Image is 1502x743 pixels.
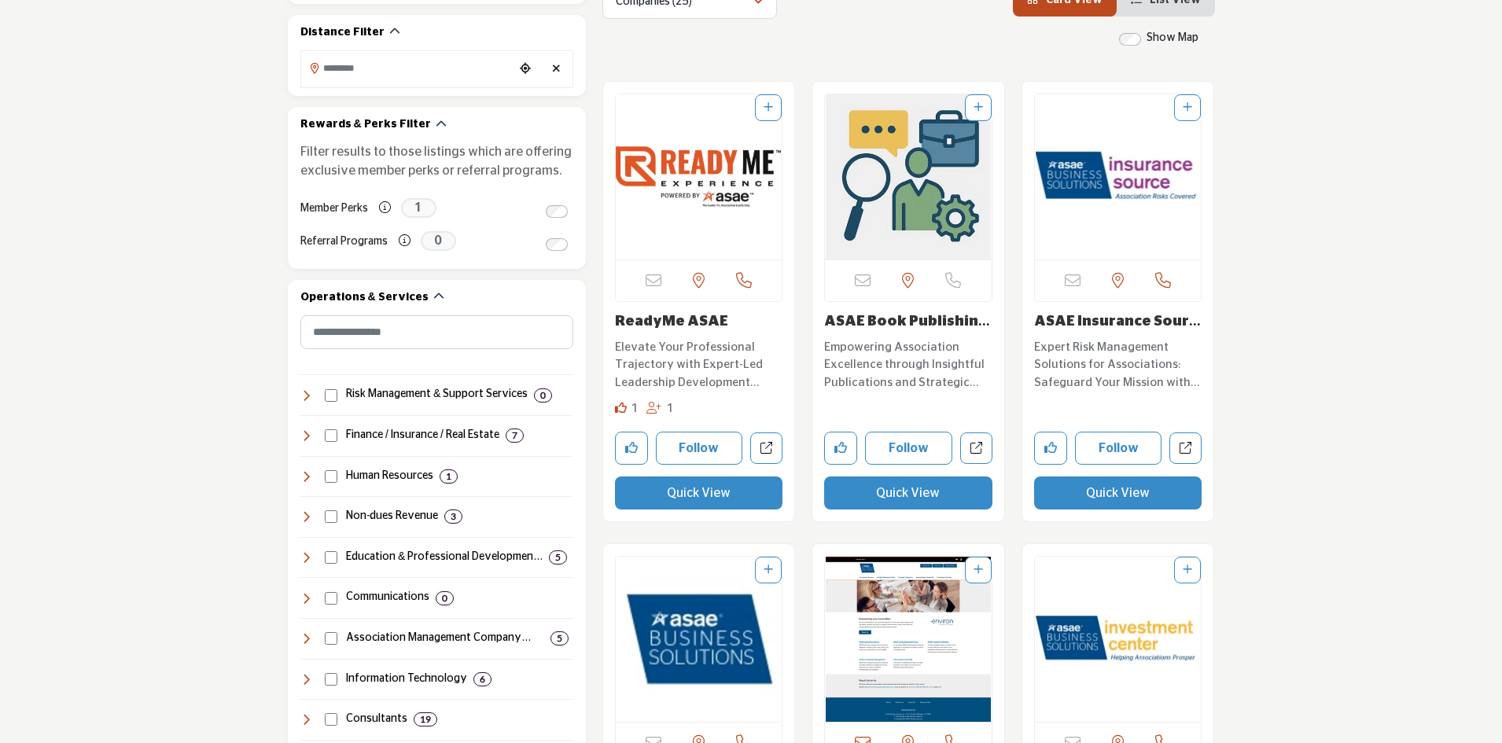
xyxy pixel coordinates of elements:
[346,550,543,565] h4: Education & Professional Development: Training, certification, career development, and learning s...
[446,471,451,482] b: 1
[1034,314,1202,331] h3: ASAE Insurance Source
[436,591,454,605] div: 0 Results For Communications
[440,469,458,484] div: 1 Results For Human Resources
[300,117,431,133] h2: Rewards & Perks Filter
[764,102,773,113] a: Add To List
[442,593,447,604] b: 0
[824,335,992,392] a: Empowering Association Excellence through Insightful Publications and Strategic Innovation. As a ...
[346,469,433,484] h4: Human Resources: Services and solutions for employee management, benefits, recruiting, compliance...
[346,387,528,403] h4: Risk Management & Support Services: Services for cancellation insurance and transportation soluti...
[615,476,783,509] button: Quick View
[546,205,568,218] input: Switch to Member Perks
[631,403,639,414] span: 1
[346,671,467,687] h4: Information Technology: Technology solutions, including software, cybersecurity, cloud computing,...
[1035,557,1202,722] img: ASAE Investment Center
[414,712,437,726] div: 19 Results For Consultants
[974,565,983,576] a: Add To List
[615,314,728,329] a: ReadyMe ASAE
[960,432,992,465] a: Open asae-book-publishing in new tab
[451,511,456,522] b: 3
[325,389,337,402] input: Select Risk Management & Support Services checkbox
[325,632,337,645] input: Select Association Management Company (AMC) checkbox
[506,429,524,443] div: 7 Results For Finance / Insurance / Real Estate
[825,557,992,722] a: Open Listing in new tab
[750,432,782,465] a: Open readyme-asae in new tab
[1034,335,1202,392] a: Expert Risk Management Solutions for Associations: Safeguard Your Mission with Confidence This pr...
[346,590,429,605] h4: Communications: Services for messaging, public relations, video production, webinars, and content...
[512,430,517,441] b: 7
[616,557,782,722] a: Open Listing in new tab
[300,142,573,180] p: Filter results to those listings which are offering exclusive member perks or referral programs.
[974,102,983,113] a: Add To List
[825,557,992,722] img: ASAE Business Solutions
[615,339,783,392] p: Elevate Your Professional Trajectory with Expert-Led Leadership Development Operating at the fore...
[1034,339,1202,392] p: Expert Risk Management Solutions for Associations: Safeguard Your Mission with Confidence This pr...
[546,238,568,251] input: Switch to Referral Programs
[545,53,569,86] div: Clear search location
[615,432,648,465] button: Like company
[346,509,438,524] h4: Non-dues Revenue: Programs like affinity partnerships, sponsorships, and other revenue-generating...
[824,314,992,331] h3: ASAE Book Publishing
[514,53,537,86] div: Choose your current location
[325,470,337,483] input: Select Human Resources checkbox
[825,94,992,259] img: ASAE Book Publishing
[473,672,491,686] div: 6 Results For Information Technology
[325,551,337,564] input: Select Education & Professional Development checkbox
[825,94,992,259] a: Open Listing in new tab
[1183,565,1192,576] a: Add To List
[615,402,627,414] i: Like
[616,94,782,259] a: Open Listing in new tab
[656,432,743,465] button: Follow
[421,231,456,251] span: 0
[824,339,992,392] p: Empowering Association Excellence through Insightful Publications and Strategic Innovation. As a ...
[401,198,436,218] span: 1
[615,335,783,392] a: Elevate Your Professional Trajectory with Expert-Led Leadership Development Operating at the fore...
[346,428,499,443] h4: Finance / Insurance / Real Estate: Financial management, accounting, insurance, banking, payroll,...
[1034,314,1201,346] a: ASAE Insurance Sourc...
[1035,94,1202,259] img: ASAE Insurance Source
[1147,30,1198,46] label: Show Map
[1034,476,1202,509] button: Quick View
[420,714,431,725] b: 19
[615,314,783,331] h3: ReadyMe ASAE
[616,557,782,722] img: ASAE Curated Collection
[550,631,569,646] div: 5 Results For Association Management Company (AMC)
[534,388,552,403] div: 0 Results For Risk Management & Support Services
[1035,557,1202,722] a: Open Listing in new tab
[444,509,462,524] div: 3 Results For Non-dues Revenue
[557,633,562,644] b: 5
[346,712,407,727] h4: Consultants: Expert guidance across various areas, including technology, marketing, leadership, f...
[1169,432,1202,465] a: Open asae-insurance-source in new tab
[549,550,567,565] div: 5 Results For Education & Professional Development
[616,94,782,259] img: ReadyMe ASAE
[824,314,990,346] a: ASAE Book Publishing...
[824,476,992,509] button: Quick View
[480,674,485,685] b: 6
[325,713,337,726] input: Select Consultants checkbox
[667,403,674,414] span: 1
[325,429,337,442] input: Select Finance / Insurance / Real Estate checkbox
[555,552,561,563] b: 5
[325,592,337,605] input: Select Communications checkbox
[1034,432,1067,465] button: Like company
[325,510,337,523] input: Select Non-dues Revenue checkbox
[764,565,773,576] a: Add To List
[300,228,388,256] label: Referral Programs
[346,631,544,646] h4: Association Management Company (AMC): Professional management, strategic guidance, and operationa...
[300,315,573,349] input: Search Category
[301,53,514,83] input: Search Location
[300,25,385,41] h2: Distance Filter
[1075,432,1162,465] button: Follow
[1183,102,1192,113] a: Add To List
[540,390,546,401] b: 0
[865,432,952,465] button: Follow
[824,432,857,465] button: Like company
[646,400,674,418] div: Followers
[300,195,368,223] label: Member Perks
[300,290,429,306] h2: Operations & Services
[325,673,337,686] input: Select Information Technology checkbox
[1035,94,1202,259] a: Open Listing in new tab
